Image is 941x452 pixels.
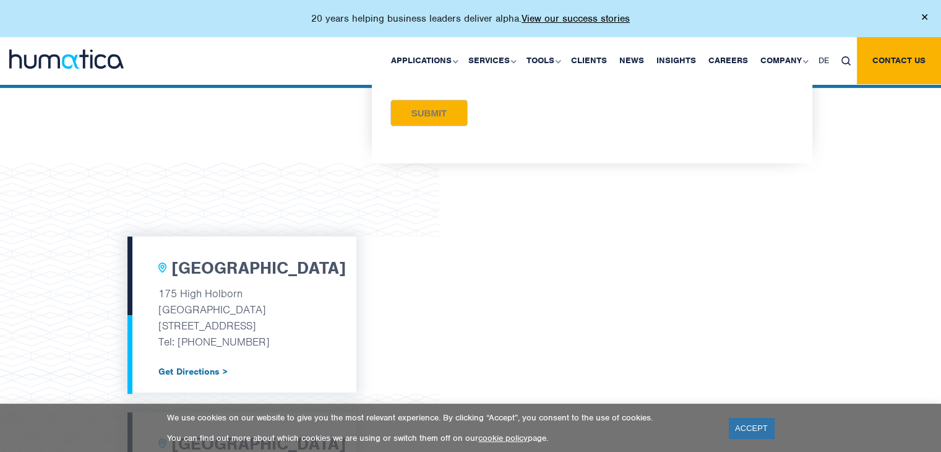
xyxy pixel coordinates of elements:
[158,367,325,376] a: Get Directions >
[812,37,835,84] a: DE
[754,37,812,84] a: Company
[613,37,650,84] a: News
[167,433,713,443] p: You can find out more about which cookies we are using or switch them off on our page.
[158,285,325,302] p: 175 High Holborn
[311,12,630,25] p: 20 years helping business leaders deliver alpha.
[650,37,702,84] a: Insights
[385,37,462,84] a: Applications
[520,37,565,84] a: Tools
[522,12,630,25] a: View our success stories
[390,100,468,126] input: Submit
[171,258,346,279] h2: [GEOGRAPHIC_DATA]
[167,412,713,423] p: We use cookies on our website to give you the most relevant experience. By clicking “Accept”, you...
[9,50,124,69] img: logo
[462,37,520,84] a: Services
[702,37,754,84] a: Careers
[841,56,851,66] img: search_icon
[819,55,829,66] span: DE
[729,418,774,438] a: ACCEPT
[478,433,528,443] a: cookie policy
[857,37,941,84] a: Contact us
[158,318,325,334] p: [STREET_ADDRESS]
[158,334,325,350] p: Tel: [PHONE_NUMBER]
[565,37,613,84] a: Clients
[158,302,325,318] p: [GEOGRAPHIC_DATA]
